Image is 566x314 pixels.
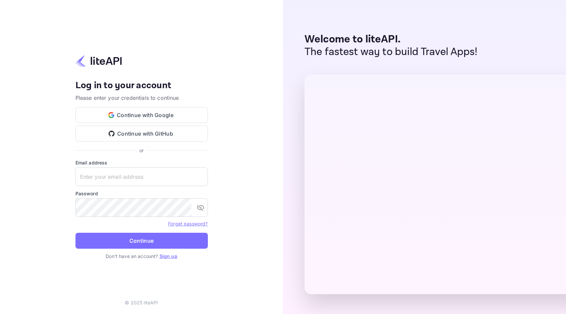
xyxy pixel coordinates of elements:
[75,253,208,260] p: Don't have an account?
[160,253,177,259] a: Sign up
[75,80,208,92] h4: Log in to your account
[305,46,478,58] p: The fastest way to build Travel Apps!
[168,220,208,227] a: Forget password?
[75,190,208,197] label: Password
[75,94,208,102] p: Please enter your credentials to continue
[125,299,158,306] p: © 2025 liteAPI
[305,33,478,46] p: Welcome to liteAPI.
[194,201,207,214] button: toggle password visibility
[168,221,208,226] a: Forget password?
[75,159,208,166] label: Email address
[139,147,144,154] p: or
[75,126,208,142] button: Continue with GitHub
[75,233,208,249] button: Continue
[75,167,208,186] input: Enter your email address
[75,54,122,67] img: liteapi
[75,107,208,123] button: Continue with Google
